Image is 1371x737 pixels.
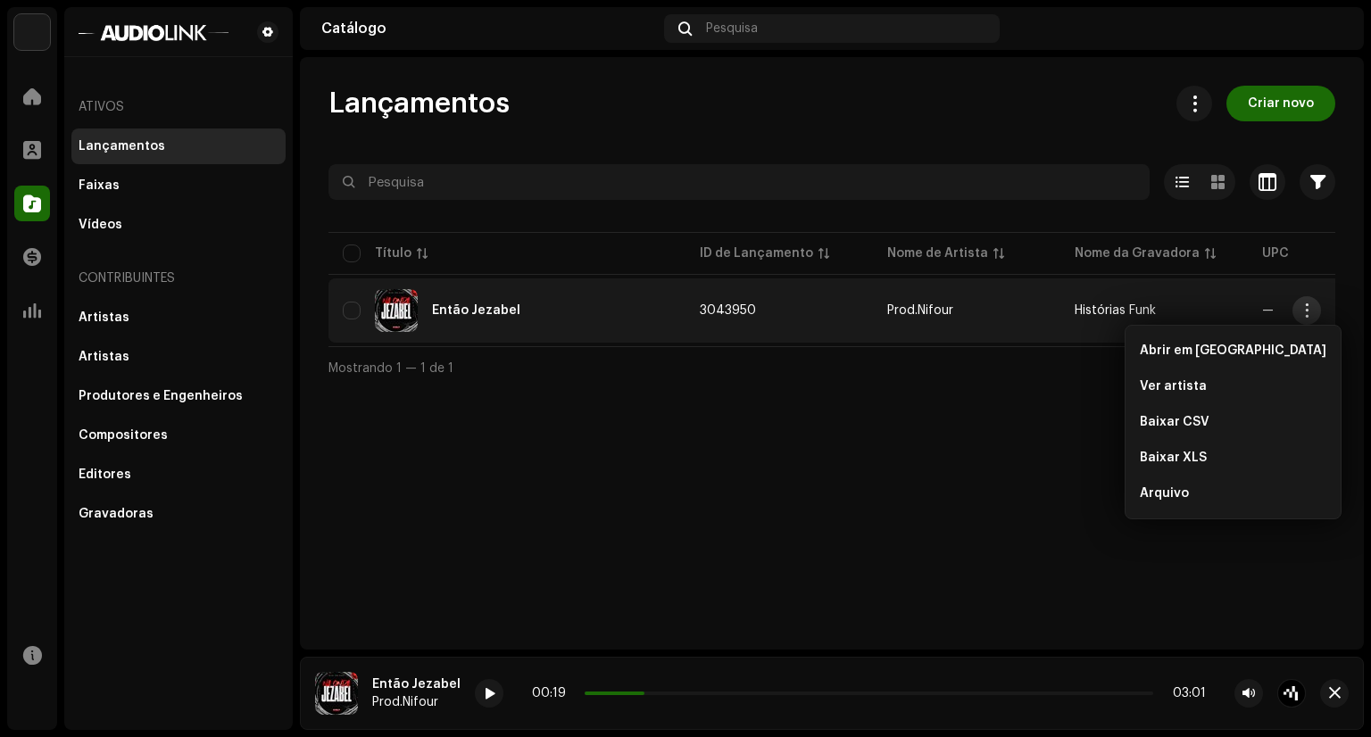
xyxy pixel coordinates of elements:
re-a-nav-header: Contribuintes [71,257,286,300]
re-m-nav-item: Editores [71,457,286,493]
font: Lançamentos [328,89,510,118]
img: 11aef6a3-b1e4-4186-99c5-02f07049ed44 [1314,14,1342,43]
re-a-nav-header: Ativos [71,86,286,128]
font: Mostrando 1 — 1 de 1 [328,362,453,375]
font: Nome de Artista [887,247,988,260]
div: Faixas [79,178,120,193]
span: Baixar XLS [1140,451,1207,465]
div: Editores [79,468,131,482]
font: Prod.Nifour [372,696,438,708]
font: Então Jezabel [432,304,520,317]
img: 730b9dfe-18b5-4111-b483-f30b0c182d82 [14,14,50,50]
re-m-nav-item: Artistas [71,300,286,335]
re-m-nav-item: Artistas [71,339,286,375]
div: Artistas [79,350,129,364]
re-m-nav-item: Lançamentos [71,128,286,164]
font: — [1262,304,1274,317]
span: Abrir em [GEOGRAPHIC_DATA] [1140,344,1326,358]
font: Ver artista [1140,380,1207,393]
font: Produtores e Engenheiros [79,390,243,402]
font: Prod.Nifour [887,304,953,317]
font: 03:01 [1173,687,1206,700]
font: 00:19 [532,687,566,700]
font: Artistas [79,351,129,363]
button: Criar novo [1226,86,1335,121]
div: Produtores e Engenheiros [79,389,243,403]
font: ID de Lançamento [700,247,813,260]
div: Vídeos [79,218,122,232]
div: Compositores [79,428,168,443]
img: 1601779f-85bc-4fc7-87b8-abcd1ae7544a [79,21,228,43]
img: a95bed26-b437-48fe-a36c-6375b861895a [375,289,418,332]
font: Histórias Funk [1075,304,1156,317]
input: Pesquisa [328,164,1150,200]
div: Artistas [79,311,129,325]
re-m-nav-item: Faixas [71,168,286,203]
font: 3043950 [700,304,756,317]
re-m-nav-item: Gravadoras [71,496,286,532]
font: Título [375,247,411,260]
div: Lançamentos [79,139,165,153]
re-m-nav-item: Produtores e Engenheiros [71,378,286,414]
div: Gravadoras [79,507,154,521]
span: Pesquisa [706,21,758,36]
font: Criar novo [1248,97,1314,110]
re-m-nav-item: Vídeos [71,207,286,243]
font: Então Jezabel [372,678,461,691]
re-m-nav-item: Compositores [71,418,286,453]
font: Nome da Gravadora [1075,247,1200,260]
span: Prod.Nifour [887,304,1046,317]
font: Arquivo [1140,487,1189,500]
div: Catálogo [321,21,657,36]
img: a95bed26-b437-48fe-a36c-6375b861895a [315,672,358,715]
span: Baixar CSV [1140,415,1209,429]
